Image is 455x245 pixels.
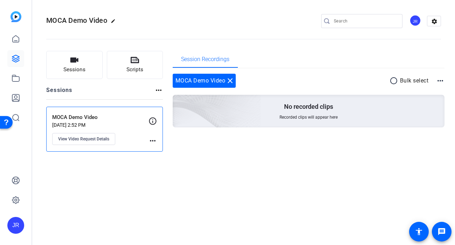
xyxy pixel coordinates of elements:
img: embarkstudio-empty-session.png [94,25,261,178]
span: Sessions [63,66,85,74]
button: Sessions [46,51,103,79]
mat-icon: message [437,227,446,236]
mat-icon: edit [111,19,119,27]
p: [DATE] 2:52 PM [52,122,149,128]
div: JR [409,15,421,26]
mat-icon: more_horiz [154,86,163,94]
div: MOCA Demo Video [173,74,236,88]
ngx-avatar: Jenna Renaud [409,15,422,27]
mat-icon: more_horiz [436,77,444,85]
p: No recorded clips [284,102,333,111]
button: Scripts [107,51,163,79]
span: MOCA Demo Video [46,16,107,25]
span: Scripts [126,66,143,74]
input: Search [334,17,397,25]
span: Recorded clips will appear here [280,114,338,120]
div: JR [7,217,24,234]
p: MOCA Demo Video [52,113,149,121]
button: View Video Request Details [52,133,115,145]
mat-icon: accessibility [415,227,423,236]
span: Session Recordings [181,57,229,62]
span: View Video Request Details [58,136,109,142]
img: blue-gradient.svg [11,11,21,22]
mat-icon: more_horiz [149,137,157,145]
mat-icon: settings [427,16,441,27]
h2: Sessions [46,86,73,99]
p: Bulk select [400,77,429,85]
mat-icon: radio_button_unchecked [389,77,400,85]
mat-icon: close [226,77,234,85]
